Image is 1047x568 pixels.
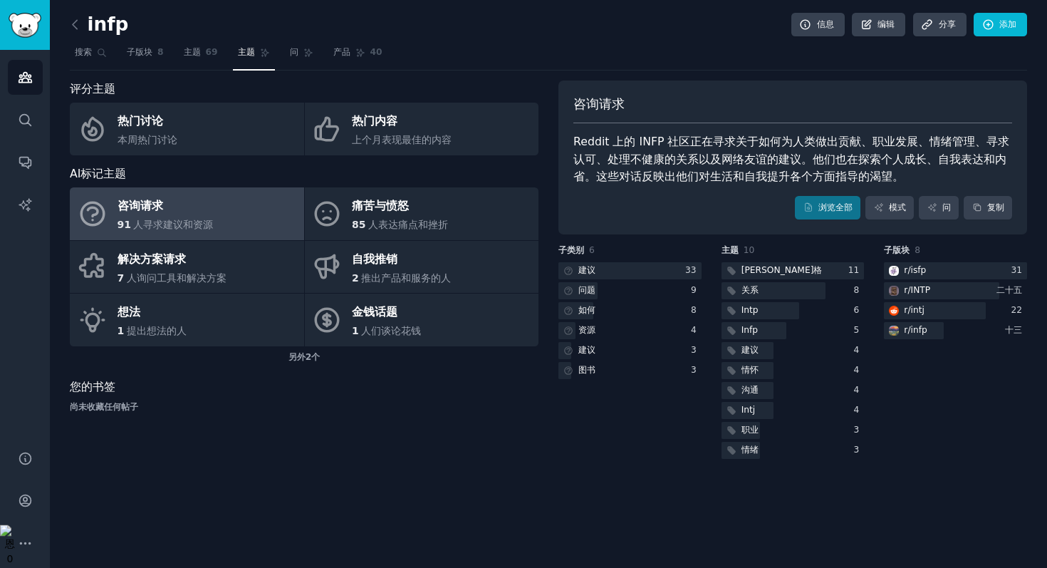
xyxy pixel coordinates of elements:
font: Reddit 上的 INFP 社区正在寻求关于如何为人类做出贡献、职业发展、情绪管理、寻求认可、处理不健康的关系以及网络友谊的建议。他们也在探索个人成长、自我表达和内省。这些对话反映出他们对生活... [573,135,1009,183]
a: 痛苦与愤怒85人表达痛点和挫折 [305,187,539,240]
font: 6 [589,245,595,255]
font: 3 [691,365,697,375]
font: 11 [848,265,860,275]
a: 热门内容上个月表现最佳的内容 [305,103,539,155]
font: 1 [352,325,359,336]
font: 职业 [741,425,759,435]
button: 复制 [964,196,1012,220]
font: intj [911,305,924,315]
a: 职业3 [722,422,865,440]
a: 自我推销2推出产品和服务的人 [305,241,539,294]
font: 3 [854,425,860,435]
font: 建议 [741,345,759,355]
font: 人寻求建议和资源 [133,219,213,230]
font: [PERSON_NAME]格 [741,265,823,275]
a: 热门讨论本周热门讨论 [70,103,304,155]
font: 4 [854,385,860,395]
font: 问 [290,47,298,57]
font: 金钱话题 [352,305,397,319]
a: Intj4 [722,402,865,420]
a: 分享 [913,13,967,37]
font: INTP [911,285,931,295]
font: 情怀 [741,365,759,375]
a: [PERSON_NAME]格11 [722,262,865,280]
font: 子类别 [558,245,584,255]
font: 2个 [306,352,321,362]
font: 另外 [288,352,306,362]
a: 想法1提出想法的人 [70,294,304,346]
font: 提出想法的人 [127,325,187,336]
a: 编辑 [852,13,905,37]
font: 3 [691,345,697,355]
font: 子版块 [884,245,910,255]
a: 问 [285,41,318,71]
font: 热门讨论 [118,114,163,128]
img: INTP [889,286,899,296]
font: 31 [1011,265,1022,275]
font: 33 [685,265,697,275]
a: 建议4 [722,342,865,360]
a: Intp6 [722,302,865,320]
font: 本周热门讨论 [118,134,177,145]
font: 85 [352,219,365,230]
font: 人们谈论花钱 [361,325,421,336]
font: infp [911,325,927,335]
font: Intp [741,305,759,315]
a: 如何8 [558,302,702,320]
font: 情绪 [741,445,759,455]
font: 您的书签 [70,380,115,393]
a: 问 [919,196,959,220]
font: 如何 [578,305,595,315]
a: 子版块8 [122,41,169,71]
font: 关系 [741,285,759,295]
font: 推出产品和服务的人 [361,272,451,284]
font: 想法 [118,305,140,319]
a: 沟通4 [722,382,865,400]
font: 10 [744,245,755,255]
font: 沟通 [741,385,759,395]
font: isfp [911,265,927,275]
a: 资源4 [558,322,702,340]
font: 69 [206,47,218,57]
font: 子版块 [127,47,152,57]
a: 浏览全部 [795,196,860,220]
font: 9 [691,285,697,295]
font: 91 [118,219,131,230]
font: r/ [904,325,910,335]
font: 人表达痛点和挫折 [368,219,448,230]
a: 情怀4 [722,362,865,380]
font: 4 [854,405,860,415]
font: 问 [942,202,951,212]
font: 0 [7,553,14,564]
a: 建议33 [558,262,702,280]
font: 4 [854,345,860,355]
font: 信息 [817,19,834,29]
a: 金钱话题1人们谈论花钱 [305,294,539,346]
font: 自我推销 [352,252,397,266]
font: 3 [854,445,860,455]
font: 8 [157,47,164,57]
font: 2 [352,272,359,284]
font: 1 [118,325,125,336]
font: 恩 [5,538,15,549]
font: 评分主题 [70,82,115,95]
font: 40 [370,47,382,57]
font: Intj [741,405,756,415]
font: 建议 [578,265,595,275]
font: 尚未收藏任何帖子 [70,402,138,412]
img: GummySearch 徽标 [9,13,41,38]
a: 建议3 [558,342,702,360]
font: 复制 [987,202,1004,212]
a: 情绪3 [722,442,865,460]
font: 上个月表现最佳的内容 [352,134,452,145]
font: 模式 [889,202,906,212]
a: 异位妊娠r/isfp31 [884,262,1027,280]
font: 5 [854,325,860,335]
font: 解决方案请求 [118,252,186,266]
a: INTPr/INTP二十五 [884,282,1027,300]
font: 主题 [722,245,739,255]
font: 22 [1011,305,1022,315]
a: 咨询请求91人寻求建议和资源 [70,187,304,240]
a: 图书3 [558,362,702,380]
a: 信息 [791,13,845,37]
